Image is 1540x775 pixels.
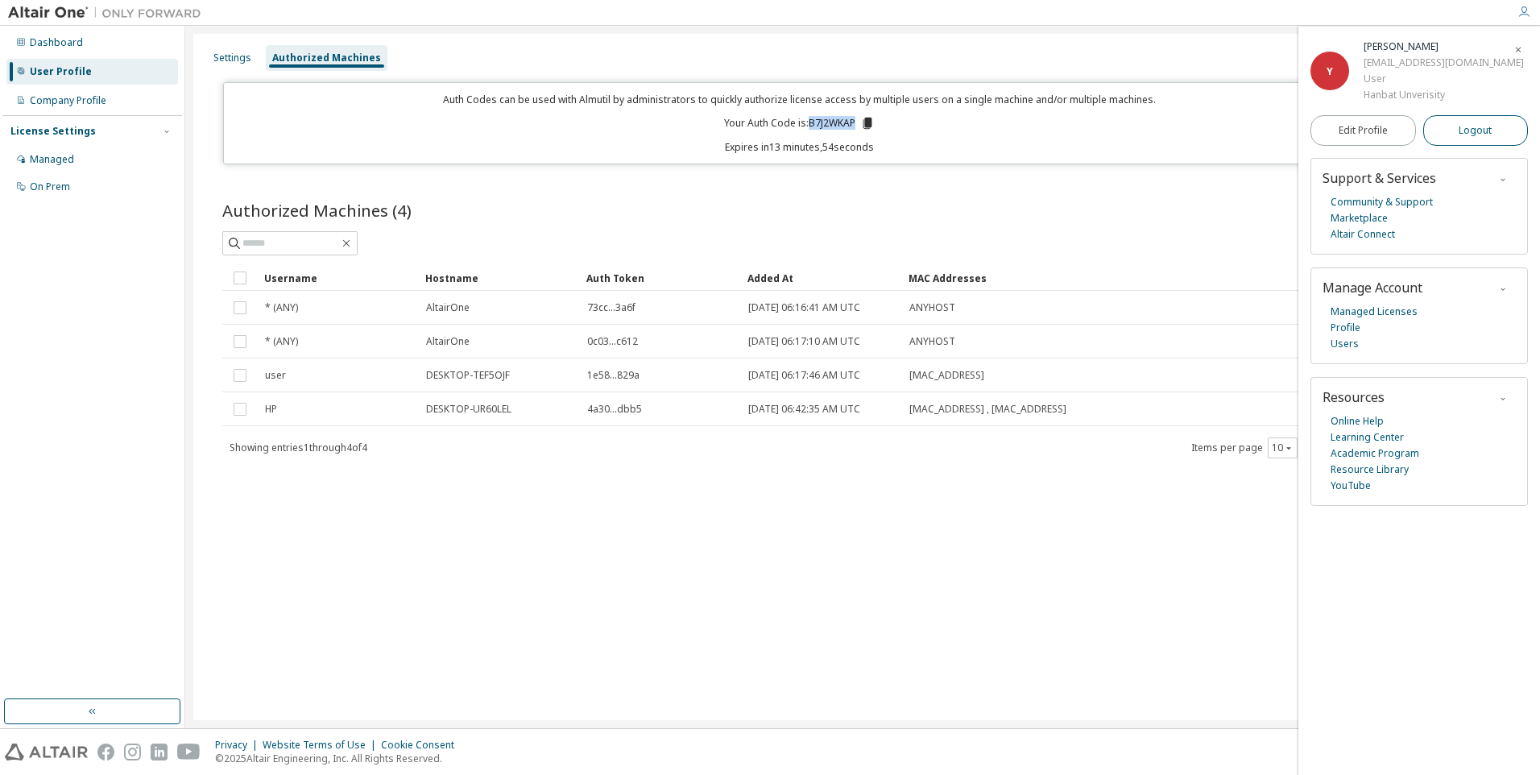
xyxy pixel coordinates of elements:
[1331,413,1384,429] a: Online Help
[151,744,168,760] img: linkedin.svg
[30,36,83,49] div: Dashboard
[30,180,70,193] div: On Prem
[222,199,412,222] span: Authorized Machines (4)
[909,301,955,314] span: ANYHOST
[426,369,510,382] span: DESKTOP-TEF5OJF
[909,403,1066,416] span: [MAC_ADDRESS] , [MAC_ADDRESS]
[587,301,635,314] span: 73cc...3a6f
[177,744,201,760] img: youtube.svg
[909,335,955,348] span: ANYHOST
[586,265,735,291] div: Auth Token
[587,369,640,382] span: 1e58...829a
[1331,478,1371,494] a: YouTube
[1323,169,1436,187] span: Support & Services
[426,335,470,348] span: AltairOne
[5,744,88,760] img: altair_logo.svg
[264,265,412,291] div: Username
[1331,336,1359,352] a: Users
[263,739,381,752] div: Website Terms of Use
[1364,87,1524,103] div: Hanbat Unverisity
[1331,429,1404,446] a: Learning Center
[1364,39,1524,55] div: Yoon Seokil
[1310,115,1416,146] a: Edit Profile
[234,93,1367,106] p: Auth Codes can be used with Almutil by administrators to quickly authorize license access by mult...
[30,65,92,78] div: User Profile
[724,116,875,131] p: Your Auth Code is: B7J2WKAP
[124,744,141,760] img: instagram.svg
[265,403,277,416] span: HP
[1331,446,1419,462] a: Academic Program
[748,335,860,348] span: [DATE] 06:17:10 AM UTC
[1364,55,1524,71] div: [EMAIL_ADDRESS][DOMAIN_NAME]
[30,94,106,107] div: Company Profile
[747,265,896,291] div: Added At
[10,125,96,138] div: License Settings
[748,369,860,382] span: [DATE] 06:17:46 AM UTC
[1331,226,1395,242] a: Altair Connect
[97,744,114,760] img: facebook.svg
[8,5,209,21] img: Altair One
[909,265,1334,291] div: MAC Addresses
[1331,462,1409,478] a: Resource Library
[230,441,367,454] span: Showing entries 1 through 4 of 4
[272,52,381,64] div: Authorized Machines
[587,335,638,348] span: 0c03...c612
[265,301,298,314] span: * (ANY)
[1364,71,1524,87] div: User
[748,403,860,416] span: [DATE] 06:42:35 AM UTC
[30,153,74,166] div: Managed
[213,52,251,64] div: Settings
[426,301,470,314] span: AltairOne
[215,739,263,752] div: Privacy
[234,140,1367,154] p: Expires in 13 minutes, 54 seconds
[1331,320,1360,336] a: Profile
[909,369,984,382] span: [MAC_ADDRESS]
[215,752,464,765] p: © 2025 Altair Engineering, Inc. All Rights Reserved.
[1339,124,1388,137] span: Edit Profile
[425,265,573,291] div: Hostname
[748,301,860,314] span: [DATE] 06:16:41 AM UTC
[1323,388,1385,406] span: Resources
[1459,122,1492,139] span: Logout
[1272,441,1294,454] button: 10
[1191,437,1298,458] span: Items per page
[1323,279,1422,296] span: Manage Account
[1331,210,1388,226] a: Marketplace
[1331,304,1418,320] a: Managed Licenses
[426,403,511,416] span: DESKTOP-UR60LEL
[265,369,286,382] span: user
[587,403,642,416] span: 4a30...dbb5
[1331,194,1433,210] a: Community & Support
[1423,115,1529,146] button: Logout
[1327,64,1333,78] span: Y
[381,739,464,752] div: Cookie Consent
[265,335,298,348] span: * (ANY)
